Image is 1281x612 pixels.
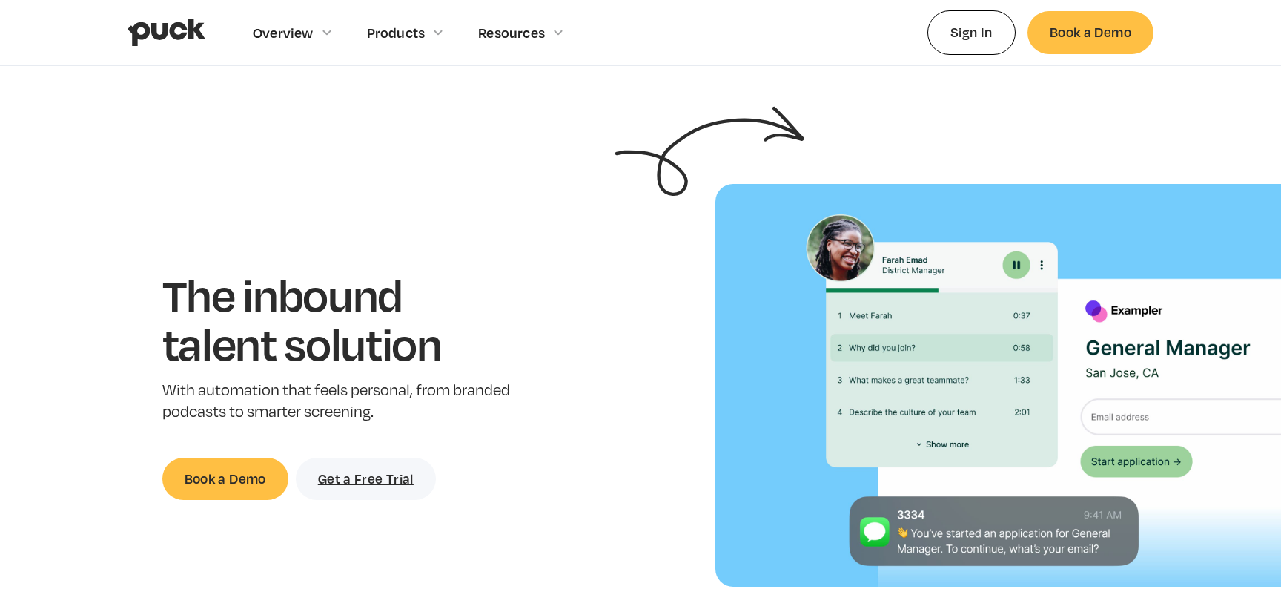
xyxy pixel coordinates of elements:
h1: The inbound talent solution [162,270,514,367]
a: Sign In [927,10,1016,54]
p: With automation that feels personal, from branded podcasts to smarter screening. [162,380,514,423]
a: Book a Demo [162,458,288,500]
div: Products [367,24,426,41]
div: Resources [478,24,545,41]
a: Get a Free Trial [296,458,436,500]
a: Book a Demo [1027,11,1153,53]
div: Overview [253,24,314,41]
